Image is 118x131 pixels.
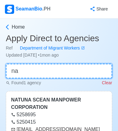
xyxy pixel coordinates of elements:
[6,53,59,58] span: Updated [DATE] • 1mon ago
[5,5,14,14] img: Logo
[4,23,112,31] a: Home
[13,45,81,51] div: Department of Migrant Workers
[102,80,112,86] p: Clear
[6,33,112,44] h3: Apply Direct to Agencies
[11,112,36,117] a: 5258695
[12,23,25,31] span: Home
[6,64,112,78] input: 👉 Quick Search
[13,45,85,51] a: Department of Migrant Workers
[42,6,51,11] span: .PH
[11,96,107,111] div: NATUNA SCEAN MANPOWER CORPORATION
[11,119,36,125] a: 5250415
[84,3,113,15] button: Share
[5,5,50,14] div: SeamanBio
[6,45,112,51] div: Ref
[6,80,41,86] p: Found 1 agency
